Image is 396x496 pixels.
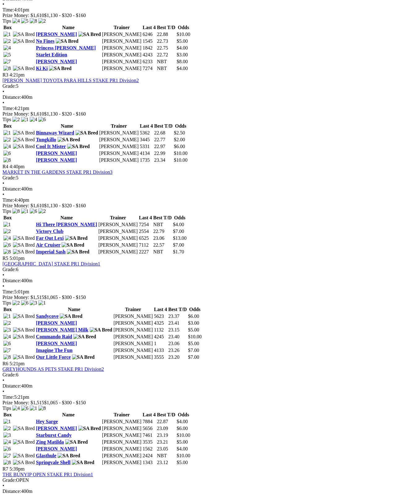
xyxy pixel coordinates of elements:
span: • [2,2,4,7]
td: [PERSON_NAME] [113,340,153,347]
div: 400m [2,94,394,100]
span: 4:40pm [10,164,25,169]
span: Distance: [2,278,21,283]
span: • [2,89,4,94]
img: 1 [30,406,37,411]
div: 4:01pm [2,7,394,13]
img: 2 [3,426,11,431]
div: Prize Money: $1,610 [2,13,394,18]
span: • [2,389,4,394]
td: 1132 [154,327,167,333]
td: 23.15 [168,327,187,333]
div: Prize Money: $1,610 [2,203,394,208]
img: 1 [3,419,11,424]
span: $10.00 [177,32,190,37]
img: 2 [38,208,46,214]
td: 4325 [154,320,167,326]
img: 4 [3,439,11,445]
td: 1735 [140,157,153,163]
th: Name [36,123,98,129]
img: 5 [3,52,11,58]
img: SA Bred [58,453,80,459]
span: $2.00 [174,137,185,142]
td: 23.37 [168,313,187,319]
td: 22.79 [153,228,172,235]
img: 7 [3,453,11,459]
span: • [2,378,4,383]
span: $10.00 [174,151,187,156]
span: Grade: [2,267,16,272]
span: Tips [2,117,11,122]
td: [PERSON_NAME] [99,137,139,143]
img: SA Bred [67,144,90,149]
a: Tungkillo [36,137,56,142]
td: NBT [157,59,176,65]
th: Odds [176,24,191,31]
td: 22.97 [154,143,173,150]
span: 5:01pm [10,256,25,261]
div: 5 [2,175,394,181]
th: Name [36,215,97,221]
div: 400m [2,278,394,283]
img: SA Bred [78,32,101,37]
div: 4:21pm [2,106,394,111]
span: Box [3,25,12,30]
span: $5.00 [177,38,188,44]
span: $4.00 [173,222,184,227]
a: Glasthule [36,453,56,458]
a: [PERSON_NAME] [36,157,77,163]
a: Princess [PERSON_NAME] [36,45,96,50]
a: [PERSON_NAME] [36,341,77,346]
a: Hey Sarge [36,419,58,424]
td: 1842 [142,45,156,51]
span: $7.00 [188,348,199,353]
th: Name [36,412,101,418]
img: SA Bred [13,242,35,248]
a: Imagine The Fun [36,348,72,353]
th: Last 4 [140,123,153,129]
img: 2 [3,137,11,143]
td: 4133 [154,347,167,353]
span: Tips [2,208,11,214]
td: NBT [157,65,176,72]
th: Name [36,306,112,313]
span: $3.00 [188,320,199,326]
span: Time: [2,7,14,12]
img: SA Bred [13,235,35,241]
a: MARKET IN THE GARDENS STAKE PR1 Division3 [2,169,112,175]
td: 22.99 [154,150,173,156]
img: 6 [3,446,11,452]
span: Tips [2,18,11,24]
td: 1 [154,340,167,347]
img: SA Bred [13,137,35,143]
td: [PERSON_NAME] [102,31,142,37]
span: R6 [2,361,8,366]
span: 5:21pm [10,361,25,366]
div: 6 [2,372,394,378]
a: Ki Ki [36,66,48,71]
span: $4.00 [177,45,188,50]
img: SA Bred [13,314,35,319]
span: $1,065 - $300 - $150 [44,295,86,300]
img: SA Bred [13,439,35,445]
th: Best T/D [153,215,172,221]
td: 23.06 [153,235,172,241]
td: [PERSON_NAME] [98,249,138,255]
img: 2 [12,300,20,306]
td: 22.68 [154,130,173,136]
div: Prize Money: $1,610 [2,111,394,117]
span: $1,130 - $320 - $160 [44,203,86,208]
img: 8 [3,354,11,360]
img: SA Bred [13,32,35,37]
td: 6233 [142,59,156,65]
a: Victory Club [36,229,63,234]
div: 400m [2,383,394,389]
img: 1 [3,222,11,227]
img: 4 [3,144,11,149]
td: [PERSON_NAME] [102,38,142,44]
th: Best T/D [157,24,176,31]
img: 6 [3,151,11,156]
span: Time: [2,289,14,294]
img: SA Bred [13,334,35,340]
span: $7.00 [188,354,199,360]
